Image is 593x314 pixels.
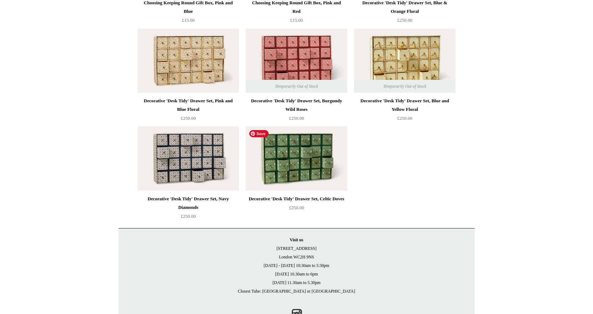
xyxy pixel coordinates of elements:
[181,115,196,121] span: £250.00
[248,195,345,203] div: Decorative 'Desk Tidy' Drawer Set, Celtic Doves
[246,29,347,93] a: Decorative 'Desk Tidy' Drawer Set, Burgundy Wild Roses Decorative 'Desk Tidy' Drawer Set, Burgund...
[138,127,239,191] img: Decorative 'Desk Tidy' Drawer Set, Navy Diamonds
[138,29,239,93] img: Decorative 'Desk Tidy' Drawer Set, Pink and Blue Floral
[397,115,412,121] span: £250.00
[246,195,347,224] a: Decorative 'Desk Tidy' Drawer Set, Celtic Doves £250.00
[246,97,347,126] a: Decorative 'Desk Tidy' Drawer Set, Burgundy Wild Roses £250.00
[140,195,237,212] div: Decorative 'Desk Tidy' Drawer Set, Navy Diamonds
[397,17,412,23] span: £250.00
[182,17,195,23] span: £15.00
[138,127,239,191] a: Decorative 'Desk Tidy' Drawer Set, Navy Diamonds Decorative 'Desk Tidy' Drawer Set, Navy Diamonds
[248,97,345,114] div: Decorative 'Desk Tidy' Drawer Set, Burgundy Wild Roses
[290,237,303,242] strong: Visit us
[268,80,325,93] span: Temporarily Out of Stock
[356,97,453,114] div: Decorative 'Desk Tidy' Drawer Set, Blue and Yellow Floral
[354,97,455,126] a: Decorative 'Desk Tidy' Drawer Set, Blue and Yellow Floral £250.00
[181,213,196,219] span: £250.00
[140,97,237,114] div: Decorative 'Desk Tidy' Drawer Set, Pink and Blue Floral
[138,29,239,93] a: Decorative 'Desk Tidy' Drawer Set, Pink and Blue Floral Decorative 'Desk Tidy' Drawer Set, Pink a...
[138,195,239,224] a: Decorative 'Desk Tidy' Drawer Set, Navy Diamonds £250.00
[289,205,304,210] span: £250.00
[126,236,468,295] p: [STREET_ADDRESS] London WC2H 9NS [DATE] - [DATE] 10:30am to 5:30pm [DATE] 10.30am to 6pm [DATE] 1...
[246,29,347,93] img: Decorative 'Desk Tidy' Drawer Set, Burgundy Wild Roses
[354,29,455,93] a: Decorative 'Desk Tidy' Drawer Set, Blue and Yellow Floral Decorative 'Desk Tidy' Drawer Set, Blue...
[246,127,347,191] img: Decorative 'Desk Tidy' Drawer Set, Celtic Doves
[354,29,455,93] img: Decorative 'Desk Tidy' Drawer Set, Blue and Yellow Floral
[290,17,303,23] span: £15.00
[246,127,347,191] a: Decorative 'Desk Tidy' Drawer Set, Celtic Doves Decorative 'Desk Tidy' Drawer Set, Celtic Doves
[376,80,433,93] span: Temporarily Out of Stock
[138,97,239,126] a: Decorative 'Desk Tidy' Drawer Set, Pink and Blue Floral £250.00
[249,130,269,137] span: Save
[289,115,304,121] span: £250.00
